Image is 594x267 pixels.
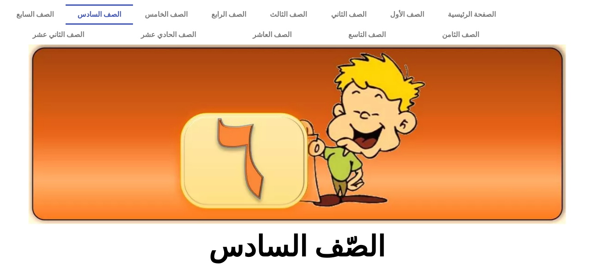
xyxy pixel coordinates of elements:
[258,4,319,25] a: الصف الثالث
[436,4,508,25] a: الصفحة الرئيسية
[151,230,443,264] h2: الصّف السادس
[414,25,508,45] a: الصف الثامن
[4,25,113,45] a: الصف الثاني عشر
[225,25,320,45] a: الصف العاشر
[319,4,378,25] a: الصف الثاني
[4,4,66,25] a: الصف السابع
[66,4,133,25] a: الصف السادس
[378,4,436,25] a: الصف الأول
[320,25,414,45] a: الصف التاسع
[199,4,258,25] a: الصف الرابع
[133,4,199,25] a: الصف الخامس
[113,25,225,45] a: الصف الحادي عشر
